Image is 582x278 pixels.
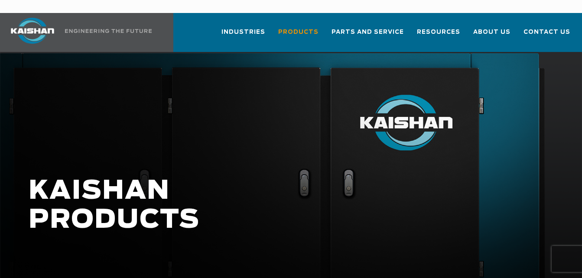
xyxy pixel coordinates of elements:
img: Engineering the future [65,29,152,33]
a: Resources [417,21,460,50]
span: About Us [473,27,510,37]
span: Products [278,27,319,37]
a: Contact Us [523,21,570,50]
a: Products [278,21,319,50]
span: Contact Us [523,27,570,37]
a: Parts and Service [332,21,404,50]
h1: KAISHAN PRODUCTS [29,177,465,235]
span: Parts and Service [332,27,404,37]
a: Industries [221,21,265,50]
a: About Us [473,21,510,50]
span: Resources [417,27,460,37]
span: Industries [221,27,265,37]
